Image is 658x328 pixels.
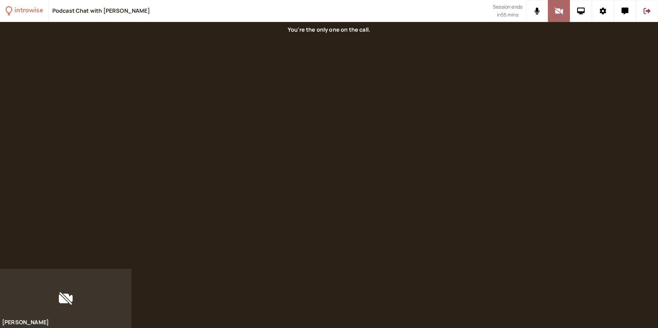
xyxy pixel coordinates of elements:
[52,7,150,15] div: Podcast Chat with [PERSON_NAME]
[493,3,522,19] div: Scheduled session end time. Don't worry, your call will continue
[493,3,522,11] span: Session ends
[497,11,518,19] span: in 55 mins
[282,24,376,36] div: You're the only one on the call.
[14,6,43,16] div: introwise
